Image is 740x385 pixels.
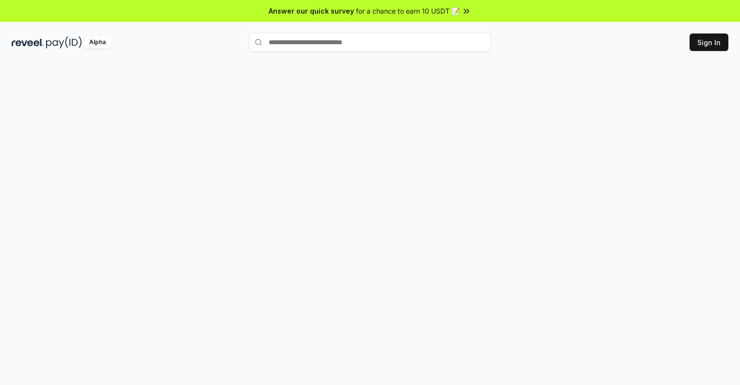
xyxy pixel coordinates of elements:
[690,33,728,51] button: Sign In
[84,36,111,49] div: Alpha
[356,6,460,16] span: for a chance to earn 10 USDT 📝
[269,6,354,16] span: Answer our quick survey
[46,36,82,49] img: pay_id
[12,36,44,49] img: reveel_dark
